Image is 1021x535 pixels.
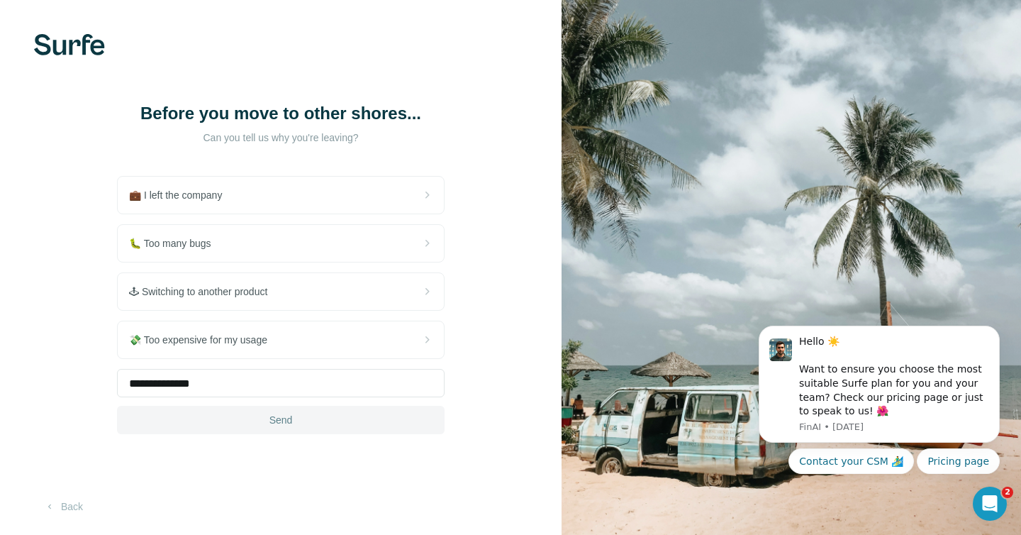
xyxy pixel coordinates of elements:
[34,34,105,55] img: Surfe's logo
[34,494,93,519] button: Back
[737,313,1021,482] iframe: Intercom notifications message
[129,285,279,299] span: 🕹 Switching to another product
[129,236,223,250] span: 🐛 Too many bugs
[269,413,293,427] span: Send
[973,487,1007,521] iframe: Intercom live chat
[117,406,445,434] button: Send
[129,333,279,347] span: 💸 Too expensive for my usage
[139,131,423,145] p: Can you tell us why you're leaving?
[139,102,423,125] h1: Before you move to other shores...
[129,188,233,202] span: 💼 I left the company
[1002,487,1013,498] span: 2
